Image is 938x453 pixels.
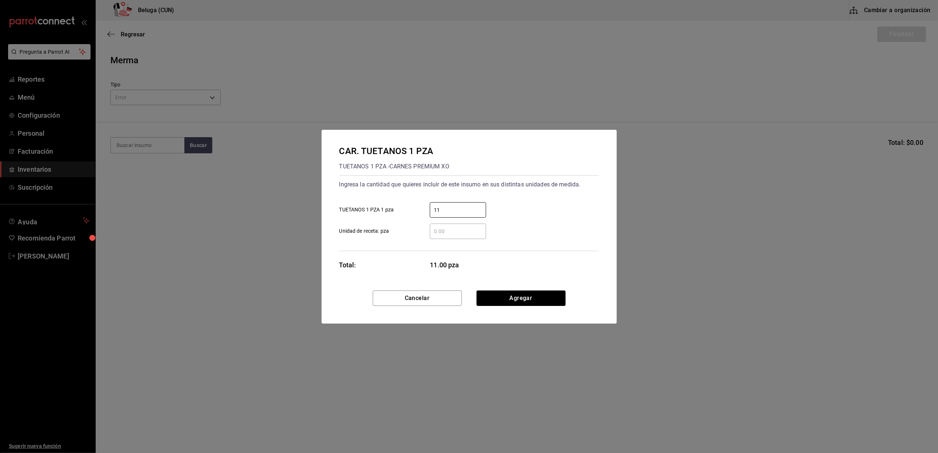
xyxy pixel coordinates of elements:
input: TUETANOS 1 PZA 1 pza [430,206,486,214]
span: 11.00 pza [430,260,486,270]
div: CAR. TUETANOS 1 PZA [339,145,449,158]
input: Unidad de receta: pza [430,227,486,236]
span: TUETANOS 1 PZA 1 pza [339,206,394,214]
div: TUETANOS 1 PZA - CARNES PREMIUM XO [339,161,449,172]
span: Unidad de receta: pza [339,227,389,235]
div: Ingresa la cantidad que quieres incluir de este insumo en sus distintas unidades de medida. [339,179,599,190]
button: Cancelar [373,290,462,306]
div: Total: [339,260,356,270]
button: Agregar [477,290,566,306]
